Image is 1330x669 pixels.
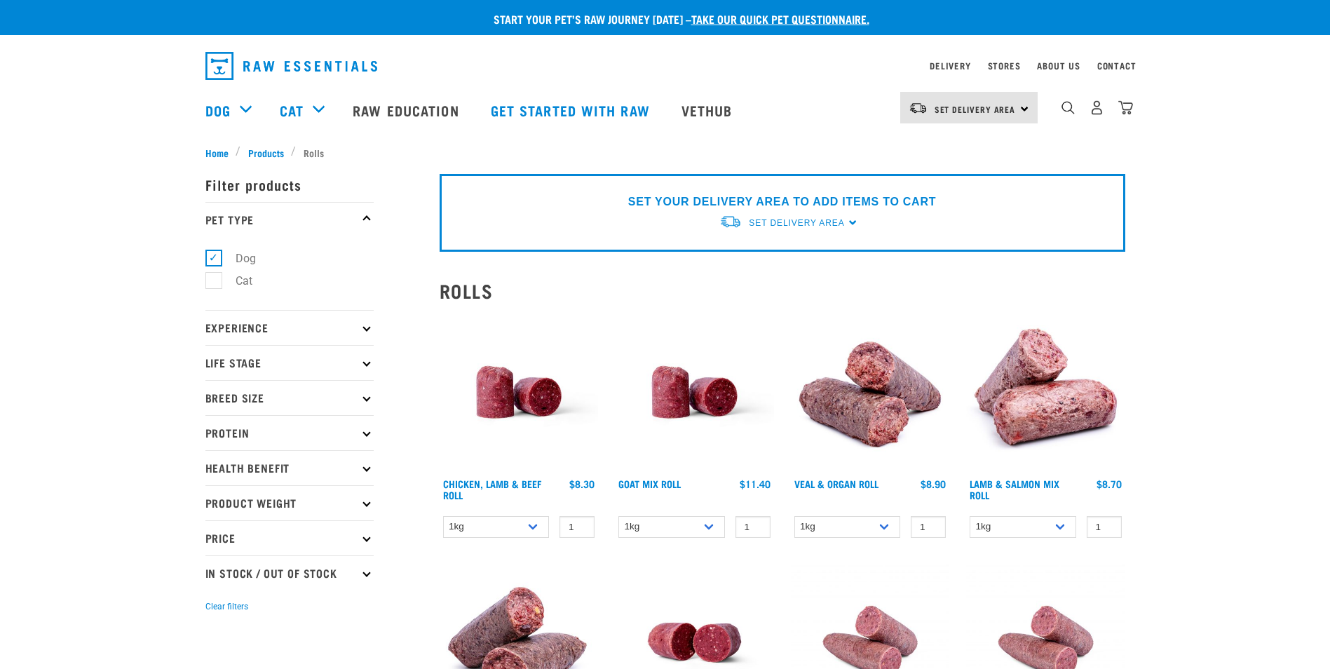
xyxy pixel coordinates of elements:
p: SET YOUR DELIVERY AREA TO ADD ITEMS TO CART [628,194,936,210]
a: Get started with Raw [477,82,667,138]
div: $8.70 [1097,478,1122,489]
img: van-moving.png [909,102,928,114]
input: 1 [911,516,946,538]
img: Raw Essentials Chicken Lamb Beef Bulk Minced Raw Dog Food Roll Unwrapped [440,313,599,472]
div: $11.40 [740,478,771,489]
label: Dog [213,250,262,267]
p: Filter products [205,167,374,202]
img: Raw Essentials Chicken Lamb Beef Bulk Minced Raw Dog Food Roll Unwrapped [615,313,774,472]
a: Dog [205,100,231,121]
input: 1 [559,516,595,538]
img: Raw Essentials Logo [205,52,377,80]
a: Vethub [667,82,750,138]
div: $8.90 [921,478,946,489]
span: Set Delivery Area [935,107,1016,111]
label: Cat [213,272,258,290]
a: Contact [1097,63,1136,68]
a: take our quick pet questionnaire. [691,15,869,22]
img: van-moving.png [719,215,742,229]
a: Lamb & Salmon Mix Roll [970,481,1059,497]
button: Clear filters [205,600,248,613]
p: Pet Type [205,202,374,237]
a: Chicken, Lamb & Beef Roll [443,481,541,497]
a: Home [205,145,236,160]
img: Veal Organ Mix Roll 01 [791,313,950,472]
a: Cat [280,100,304,121]
nav: breadcrumbs [205,145,1125,160]
input: 1 [1087,516,1122,538]
p: Health Benefit [205,450,374,485]
h2: Rolls [440,280,1125,302]
a: Veal & Organ Roll [794,481,878,486]
p: Experience [205,310,374,345]
a: Products [240,145,291,160]
a: Raw Education [339,82,476,138]
p: Breed Size [205,380,374,415]
img: home-icon@2x.png [1118,100,1133,115]
span: Set Delivery Area [749,218,844,228]
input: 1 [735,516,771,538]
p: Life Stage [205,345,374,380]
p: Protein [205,415,374,450]
a: Delivery [930,63,970,68]
p: Price [205,520,374,555]
a: About Us [1037,63,1080,68]
div: $8.30 [569,478,595,489]
span: Products [248,145,284,160]
p: Product Weight [205,485,374,520]
img: 1261 Lamb Salmon Roll 01 [966,313,1125,472]
a: Stores [988,63,1021,68]
img: home-icon-1@2x.png [1061,101,1075,114]
span: Home [205,145,229,160]
img: user.png [1090,100,1104,115]
nav: dropdown navigation [194,46,1136,86]
p: In Stock / Out Of Stock [205,555,374,590]
a: Goat Mix Roll [618,481,681,486]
